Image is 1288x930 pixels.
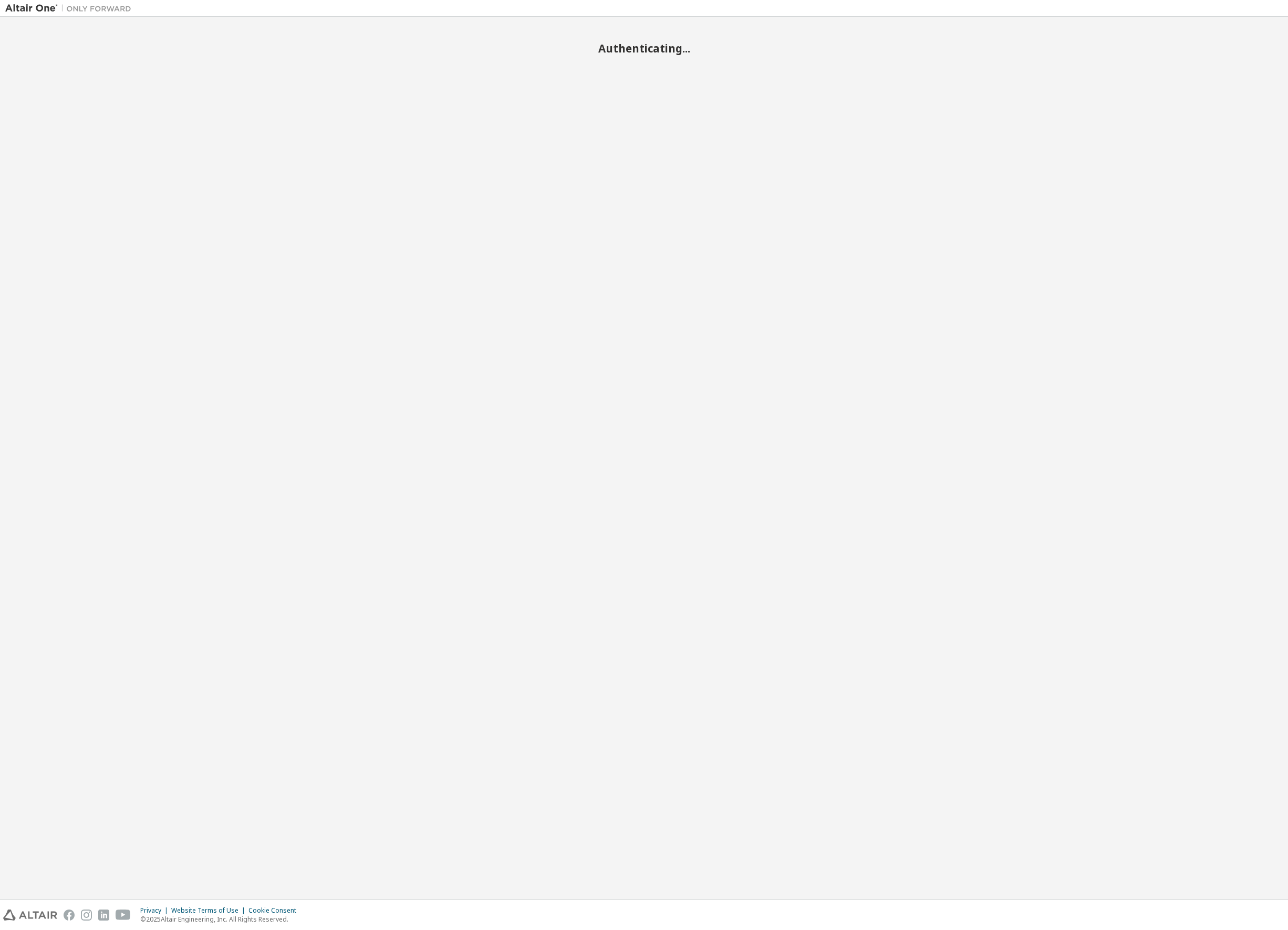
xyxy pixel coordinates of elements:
img: altair_logo.svg [3,910,57,921]
img: youtube.svg [116,910,131,921]
img: Altair One [5,3,137,14]
p: © 2025 Altair Engineering, Inc. All Rights Reserved. [140,915,303,924]
div: Website Terms of Use [171,906,248,915]
img: linkedin.svg [98,910,109,921]
img: instagram.svg [81,910,92,921]
h2: Authenticating... [5,41,1283,55]
img: facebook.svg [64,910,75,921]
div: Cookie Consent [248,906,303,915]
div: Privacy [140,906,171,915]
